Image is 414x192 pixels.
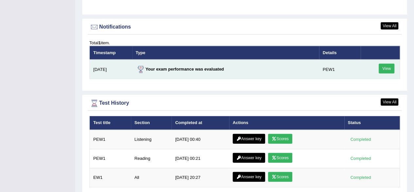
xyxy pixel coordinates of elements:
[90,60,132,79] td: [DATE]
[89,98,400,108] div: Test History
[268,172,292,182] a: Scores
[171,168,229,187] td: [DATE] 20:27
[344,116,400,130] th: Status
[90,149,131,168] td: PEW1
[319,60,361,79] td: PEW1
[131,116,172,130] th: Section
[229,116,344,130] th: Actions
[381,98,398,106] a: View All
[90,130,131,149] td: PEW1
[348,155,373,162] div: Completed
[90,46,132,60] th: Timestamp
[171,149,229,168] td: [DATE] 00:21
[268,153,292,163] a: Scores
[348,174,373,181] div: Completed
[136,67,224,72] strong: Your exam performance was evaluated
[381,22,398,30] a: View All
[132,46,319,60] th: Type
[131,130,172,149] td: Listening
[90,168,131,187] td: EW1
[233,172,265,182] a: Answer key
[233,153,265,163] a: Answer key
[89,40,400,46] div: Total item.
[348,136,373,143] div: Completed
[171,116,229,130] th: Completed at
[89,22,400,32] div: Notifications
[268,134,292,144] a: Scores
[131,168,172,187] td: All
[90,116,131,130] th: Test title
[319,46,361,60] th: Details
[233,134,265,144] a: Answer key
[171,130,229,149] td: [DATE] 00:40
[379,64,394,74] a: View
[98,40,100,45] b: 1
[131,149,172,168] td: Reading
